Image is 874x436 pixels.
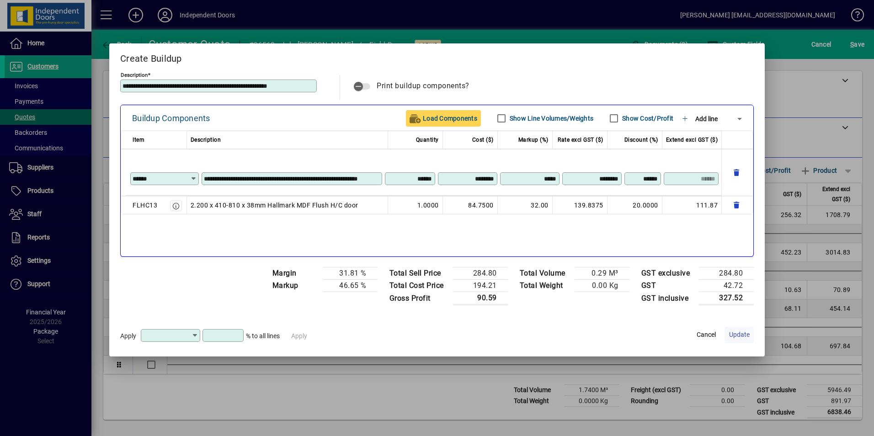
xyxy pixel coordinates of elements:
[246,332,280,340] span: % to all lines
[699,267,754,280] td: 284.80
[132,111,210,126] div: Buildup Components
[191,134,221,145] span: Description
[385,280,453,292] td: Total Cost Price
[624,134,658,145] span: Discount (%)
[323,267,378,280] td: 31.81 %
[121,72,148,78] mat-label: Description
[385,267,453,280] td: Total Sell Price
[377,81,469,90] span: Print buildup components?
[187,196,388,214] td: 2.200 x 410-810 x 38mm Hallmark MDF Flush H/C door
[695,115,718,122] span: Add line
[637,267,699,280] td: GST exclusive
[575,280,629,292] td: 0.00 Kg
[729,330,750,340] span: Update
[515,280,575,292] td: Total Weight
[453,280,508,292] td: 194.21
[558,134,603,145] span: Rate excl GST ($)
[608,196,662,214] td: 20.0000
[498,196,553,214] td: 32.00
[323,280,378,292] td: 46.65 %
[133,134,144,145] span: Item
[725,327,754,343] button: Update
[388,196,443,214] td: 1.0000
[406,110,481,127] button: Load Components
[620,114,673,123] label: Show Cost/Profit
[699,292,754,305] td: 327.52
[699,280,754,292] td: 42.72
[268,280,323,292] td: Markup
[447,200,494,211] div: 84.7500
[109,43,765,70] h2: Create Buildup
[692,327,721,343] button: Cancel
[515,267,575,280] td: Total Volume
[268,267,323,280] td: Margin
[410,111,477,126] span: Load Components
[416,134,439,145] span: Quantity
[453,292,508,305] td: 90.59
[133,200,157,211] div: FLHC13
[697,330,716,340] span: Cancel
[637,280,699,292] td: GST
[556,200,603,211] div: 139.8375
[575,267,629,280] td: 0.29 M³
[666,134,718,145] span: Extend excl GST ($)
[120,332,136,340] span: Apply
[453,267,508,280] td: 284.80
[508,114,593,123] label: Show Line Volumes/Weights
[385,292,453,305] td: Gross Profit
[518,134,549,145] span: Markup (%)
[472,134,494,145] span: Cost ($)
[662,196,722,214] td: 111.87
[637,292,699,305] td: GST inclusive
